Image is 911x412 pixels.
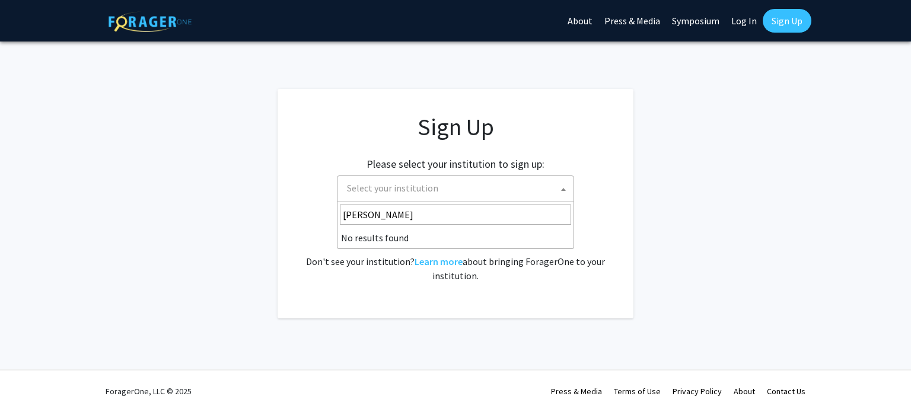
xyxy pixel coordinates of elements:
[415,255,463,267] a: Learn more about bringing ForagerOne to your institution
[9,359,50,403] iframe: Chat
[337,227,574,248] li: No results found
[763,9,811,33] a: Sign Up
[551,386,602,397] a: Press & Media
[614,386,661,397] a: Terms of Use
[347,182,438,194] span: Select your institution
[301,226,610,283] div: Already have an account? . Don't see your institution? about bringing ForagerOne to your institut...
[767,386,805,397] a: Contact Us
[106,371,192,412] div: ForagerOne, LLC © 2025
[734,386,755,397] a: About
[342,176,574,200] span: Select your institution
[337,175,574,202] span: Select your institution
[109,11,192,32] img: ForagerOne Logo
[673,386,722,397] a: Privacy Policy
[367,158,544,171] h2: Please select your institution to sign up:
[301,113,610,141] h1: Sign Up
[340,205,571,225] input: Search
